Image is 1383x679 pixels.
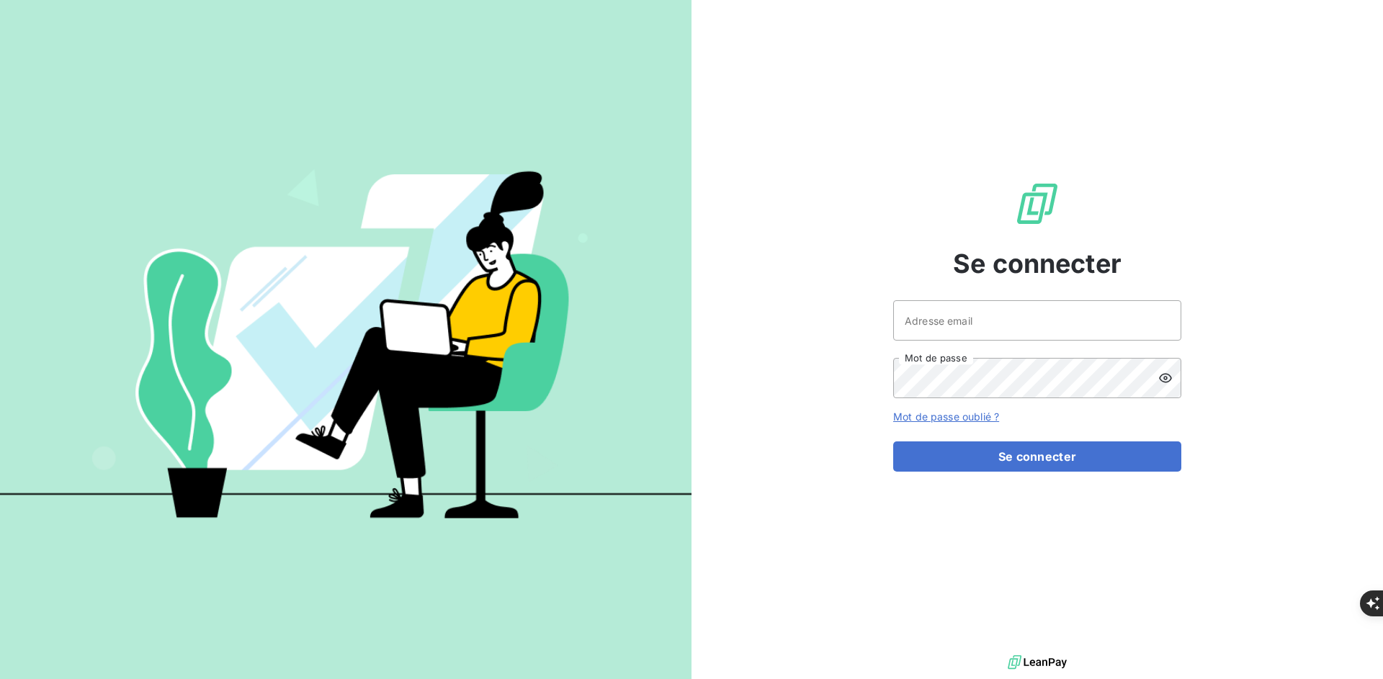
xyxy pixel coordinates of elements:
input: placeholder [893,300,1181,341]
img: Logo LeanPay [1014,181,1060,227]
img: logo [1008,652,1067,673]
a: Mot de passe oublié ? [893,410,999,423]
button: Se connecter [893,441,1181,472]
span: Se connecter [953,244,1122,283]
